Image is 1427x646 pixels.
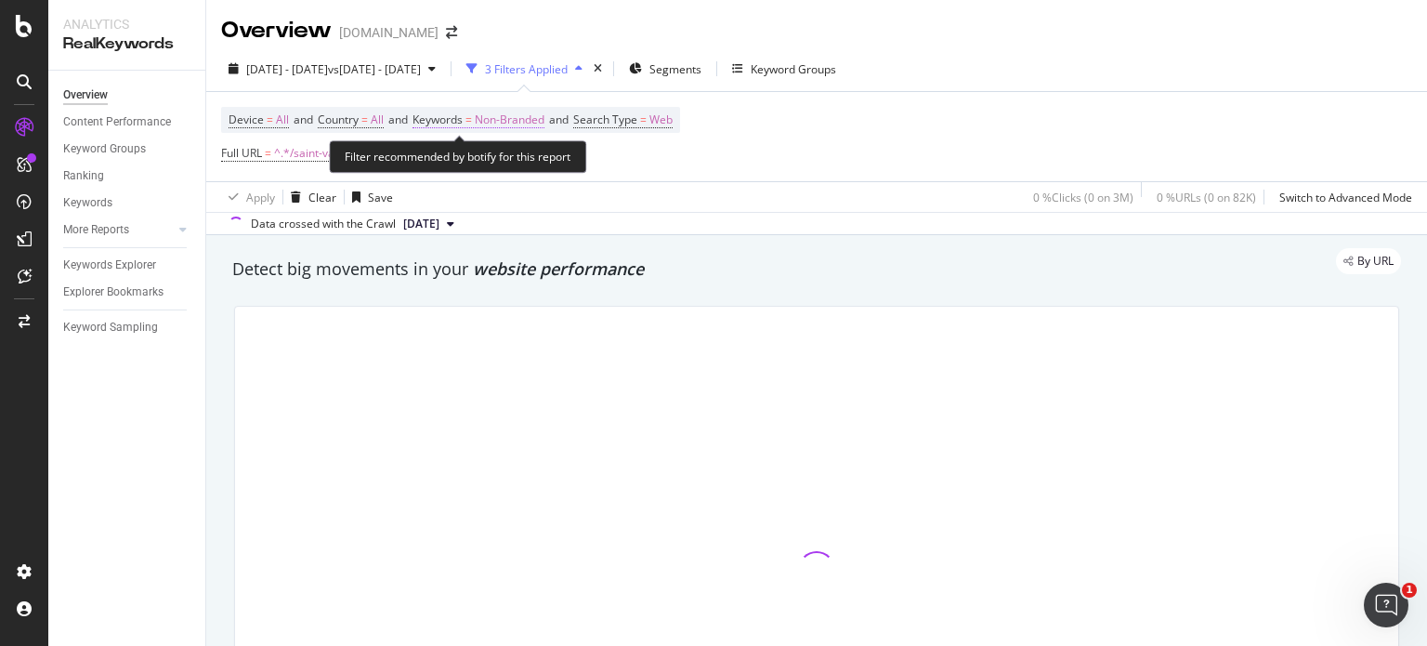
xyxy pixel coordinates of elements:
a: Content Performance [63,112,192,132]
div: Keyword Groups [751,61,836,77]
button: Clear [283,182,336,212]
div: Overview [221,15,332,46]
a: Overview [63,86,192,105]
div: Keyword Groups [63,139,146,159]
div: More Reports [63,220,129,240]
span: All [276,107,289,133]
div: Overview [63,86,108,105]
span: All [371,107,384,133]
span: and [294,112,313,127]
div: 3 Filters Applied [485,61,568,77]
a: More Reports [63,220,174,240]
span: [DATE] - [DATE] [246,61,328,77]
span: = [265,145,271,161]
div: [DOMAIN_NAME] [339,23,439,42]
span: = [465,112,472,127]
span: Non-Branded [475,107,544,133]
div: times [590,59,606,78]
a: Keyword Groups [63,139,192,159]
span: Segments [649,61,701,77]
button: [DATE] - [DATE]vs[DATE] - [DATE] [221,54,443,84]
div: Ranking [63,166,104,186]
a: Explorer Bookmarks [63,283,192,302]
span: and [388,112,408,127]
div: 0 % Clicks ( 0 on 3M ) [1033,190,1133,205]
div: 0 % URLs ( 0 on 82K ) [1157,190,1256,205]
span: Device [229,112,264,127]
button: Segments [622,54,709,84]
span: = [267,112,273,127]
span: Full URL [221,145,262,161]
button: 3 Filters Applied [459,54,590,84]
span: ^.*/saint-valentin/.*$ [274,140,383,166]
div: RealKeywords [63,33,190,55]
span: Search Type [573,112,637,127]
div: Keywords [63,193,112,213]
a: Ranking [63,166,192,186]
div: Switch to Advanced Mode [1279,190,1412,205]
button: Switch to Advanced Mode [1272,182,1412,212]
button: Apply [221,182,275,212]
span: vs [DATE] - [DATE] [328,61,421,77]
span: and [549,112,569,127]
div: Explorer Bookmarks [63,283,164,302]
a: Keywords [63,193,192,213]
div: arrow-right-arrow-left [446,26,457,39]
span: Web [649,107,673,133]
div: legacy label [1336,248,1401,274]
span: Country [318,112,359,127]
div: Clear [308,190,336,205]
button: [DATE] [396,213,462,235]
a: Keyword Sampling [63,318,192,337]
span: Keywords [412,112,463,127]
button: Keyword Groups [725,54,844,84]
span: = [361,112,368,127]
div: Apply [246,190,275,205]
div: Save [368,190,393,205]
iframe: Intercom live chat [1364,583,1408,627]
div: Analytics [63,15,190,33]
div: Data crossed with the Crawl [251,216,396,232]
a: Keywords Explorer [63,256,192,275]
span: = [640,112,647,127]
span: By URL [1357,256,1394,267]
span: 2025 Mar. 30th [403,216,439,232]
button: Save [345,182,393,212]
div: Filter recommended by botify for this report [329,140,586,173]
div: Keywords Explorer [63,256,156,275]
span: 1 [1402,583,1417,598]
div: Keyword Sampling [63,318,158,337]
div: Content Performance [63,112,171,132]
